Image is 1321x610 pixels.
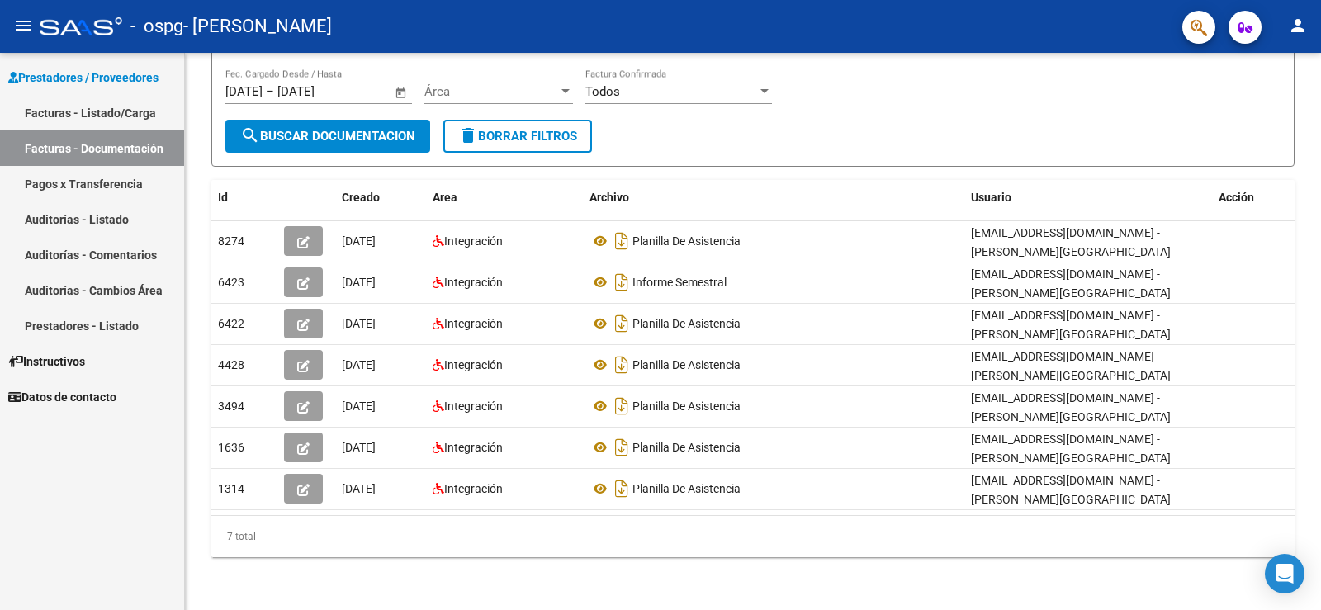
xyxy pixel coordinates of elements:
span: Id [218,191,228,204]
span: [DATE] [342,482,376,495]
span: Integración [444,441,503,454]
button: Borrar Filtros [443,120,592,153]
span: Planilla De Asistencia [632,441,741,454]
span: Archivo [589,191,629,204]
span: 3494 [218,400,244,413]
span: Planilla De Asistencia [632,234,741,248]
span: Planilla De Asistencia [632,317,741,330]
span: Borrar Filtros [458,129,577,144]
datatable-header-cell: Archivo [583,180,964,215]
datatable-header-cell: Id [211,180,277,215]
span: [EMAIL_ADDRESS][DOMAIN_NAME] - [PERSON_NAME][GEOGRAPHIC_DATA] [971,391,1171,423]
datatable-header-cell: Area [426,180,583,215]
mat-icon: search [240,125,260,145]
span: Integración [444,276,503,289]
span: 1314 [218,482,244,495]
i: Descargar documento [611,310,632,337]
input: Start date [225,84,263,99]
div: Open Intercom Messenger [1265,554,1304,593]
mat-icon: delete [458,125,478,145]
mat-icon: person [1288,16,1308,35]
span: Instructivos [8,352,85,371]
button: Open calendar [392,83,411,102]
span: - ospg [130,8,183,45]
datatable-header-cell: Creado [335,180,426,215]
span: Buscar Documentacion [240,129,415,144]
i: Descargar documento [611,228,632,254]
span: 8274 [218,234,244,248]
span: [DATE] [342,400,376,413]
i: Descargar documento [611,475,632,502]
i: Descargar documento [611,352,632,378]
span: [EMAIL_ADDRESS][DOMAIN_NAME] - [PERSON_NAME][GEOGRAPHIC_DATA] [971,350,1171,382]
span: Usuario [971,191,1011,204]
span: Planilla De Asistencia [632,482,741,495]
i: Descargar documento [611,269,632,296]
span: [EMAIL_ADDRESS][DOMAIN_NAME] - [PERSON_NAME][GEOGRAPHIC_DATA] [971,474,1171,506]
span: Creado [342,191,380,204]
span: Integración [444,400,503,413]
span: Planilla De Asistencia [632,358,741,371]
span: [DATE] [342,441,376,454]
span: - [PERSON_NAME] [183,8,332,45]
span: [DATE] [342,317,376,330]
span: 4428 [218,358,244,371]
span: Integración [444,358,503,371]
span: [EMAIL_ADDRESS][DOMAIN_NAME] - [PERSON_NAME][GEOGRAPHIC_DATA] [971,433,1171,465]
datatable-header-cell: Acción [1212,180,1295,215]
span: [EMAIL_ADDRESS][DOMAIN_NAME] - [PERSON_NAME][GEOGRAPHIC_DATA] [971,309,1171,341]
span: Area [433,191,457,204]
span: – [266,84,274,99]
mat-icon: menu [13,16,33,35]
span: [EMAIL_ADDRESS][DOMAIN_NAME] - [PERSON_NAME][GEOGRAPHIC_DATA] [971,226,1171,258]
span: Integración [444,317,503,330]
span: Todos [585,84,620,99]
span: 6423 [218,276,244,289]
span: [DATE] [342,358,376,371]
span: [DATE] [342,276,376,289]
span: 1636 [218,441,244,454]
span: Datos de contacto [8,388,116,406]
input: End date [277,84,357,99]
datatable-header-cell: Usuario [964,180,1212,215]
span: Integración [444,482,503,495]
span: Acción [1219,191,1254,204]
span: Área [424,84,558,99]
div: 7 total [211,516,1295,557]
i: Descargar documento [611,434,632,461]
span: 6422 [218,317,244,330]
i: Descargar documento [611,393,632,419]
span: [DATE] [342,234,376,248]
button: Buscar Documentacion [225,120,430,153]
span: Planilla De Asistencia [632,400,741,413]
span: Prestadores / Proveedores [8,69,159,87]
span: Integración [444,234,503,248]
span: [EMAIL_ADDRESS][DOMAIN_NAME] - [PERSON_NAME][GEOGRAPHIC_DATA] [971,267,1171,300]
span: Informe Semestral [632,276,727,289]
